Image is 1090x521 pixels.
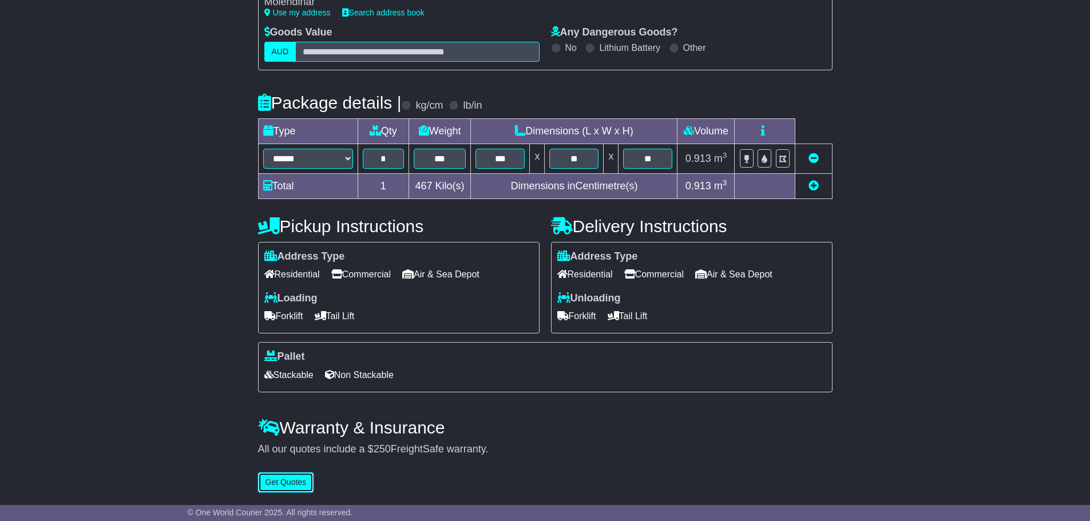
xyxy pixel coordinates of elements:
[551,217,833,236] h4: Delivery Instructions
[264,351,305,363] label: Pallet
[258,118,358,144] td: Type
[557,265,613,283] span: Residential
[315,307,355,325] span: Tail Lift
[258,472,314,492] button: Get Quotes
[723,151,727,160] sup: 3
[685,153,711,164] span: 0.913
[551,26,678,39] label: Any Dangerous Goods?
[264,42,296,62] label: AUD
[258,93,402,112] h4: Package details |
[264,8,331,17] a: Use my address
[331,265,391,283] span: Commercial
[342,8,425,17] a: Search address book
[415,180,433,192] span: 467
[808,153,819,164] a: Remove this item
[557,307,596,325] span: Forklift
[723,178,727,187] sup: 3
[808,180,819,192] a: Add new item
[402,265,479,283] span: Air & Sea Depot
[358,173,409,198] td: 1
[604,144,619,173] td: x
[409,173,471,198] td: Kilo(s)
[258,443,833,456] div: All our quotes include a $ FreightSafe warranty.
[264,26,332,39] label: Goods Value
[714,180,727,192] span: m
[374,443,391,455] span: 250
[714,153,727,164] span: m
[264,250,345,263] label: Address Type
[258,217,540,236] h4: Pickup Instructions
[264,265,320,283] span: Residential
[565,42,577,53] label: No
[258,173,358,198] td: Total
[685,180,711,192] span: 0.913
[677,118,735,144] td: Volume
[530,144,545,173] td: x
[599,42,660,53] label: Lithium Battery
[325,366,394,384] span: Non Stackable
[409,118,471,144] td: Weight
[188,508,353,517] span: © One World Courier 2025. All rights reserved.
[557,292,621,305] label: Unloading
[415,100,443,112] label: kg/cm
[258,418,833,437] h4: Warranty & Insurance
[471,173,677,198] td: Dimensions in Centimetre(s)
[624,265,684,283] span: Commercial
[608,307,648,325] span: Tail Lift
[358,118,409,144] td: Qty
[683,42,706,53] label: Other
[264,307,303,325] span: Forklift
[463,100,482,112] label: lb/in
[695,265,772,283] span: Air & Sea Depot
[264,292,318,305] label: Loading
[264,366,314,384] span: Stackable
[557,250,638,263] label: Address Type
[471,118,677,144] td: Dimensions (L x W x H)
